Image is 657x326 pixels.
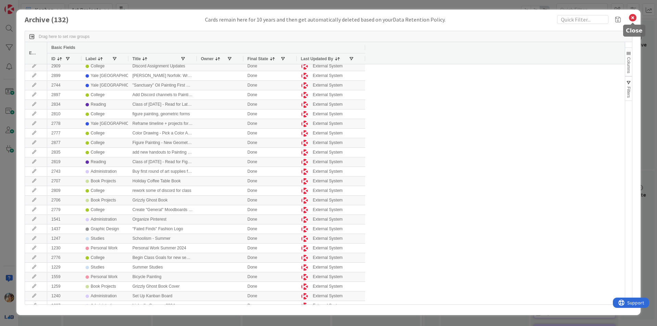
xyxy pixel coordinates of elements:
[128,263,197,272] div: Summer Studies
[301,63,308,70] img: ES
[313,71,343,80] div: External System
[243,90,297,100] div: Done
[313,196,343,205] div: External System
[91,177,116,185] div: Book Projects
[626,27,643,34] h5: Close
[243,167,297,176] div: Done
[243,282,297,291] div: Done
[243,224,297,234] div: Done
[47,177,81,186] div: 2707
[128,291,197,301] div: Set Up Kanban Board
[91,139,105,147] div: College
[313,301,343,310] div: External System
[128,205,197,214] div: Create "General" Moodboards for select classes for the new semester
[39,34,90,39] span: Drag here to set row groups
[128,90,197,100] div: Add Discord channels to Painting I
[47,224,81,234] div: 1437
[301,302,308,310] img: ES
[301,101,308,108] img: ES
[47,263,81,272] div: 1229
[128,157,197,167] div: Class of [DATE] - Read for Figure Painting
[313,81,343,90] div: External System
[47,157,81,167] div: 2819
[243,263,297,272] div: Done
[243,177,297,186] div: Done
[91,148,105,157] div: College
[313,253,343,262] div: External System
[47,62,81,71] div: 2909
[51,56,55,61] span: ID
[128,138,197,147] div: Figure Painting - New Geometric Round + Gestures
[128,215,197,224] div: Organize Pinterest
[47,119,81,128] div: 2778
[128,186,197,195] div: rework some of discord for class
[301,273,308,281] img: ES
[301,245,308,252] img: ES
[91,292,117,300] div: Administration
[128,81,197,90] div: "Sanctuary" Oil Painting First Half
[39,34,90,39] div: Row Groups
[14,1,31,9] span: Support
[313,91,343,99] div: External System
[91,263,104,272] div: Studies
[243,81,297,90] div: Done
[128,71,197,80] div: [PERSON_NAME] Norfolk: Writing the Theme
[313,62,343,70] div: External System
[313,206,343,214] div: External System
[243,272,297,282] div: Done
[47,205,81,214] div: 2779
[313,177,343,185] div: External System
[301,225,308,233] img: ES
[557,15,608,24] input: Quick Filter...
[128,301,197,310] div: LinkedIn Summer 2024
[313,148,343,157] div: External System
[301,130,308,137] img: ES
[91,186,105,195] div: College
[47,100,81,109] div: 2834
[128,100,197,109] div: Class of [DATE] - Read for Late 20th Century
[47,301,81,310] div: 1237
[313,273,343,281] div: External System
[91,129,105,138] div: College
[128,272,197,282] div: Bicycle Painting
[47,196,81,205] div: 2706
[243,157,297,167] div: Done
[243,109,297,119] div: Done
[301,158,308,166] img: ES
[301,178,308,185] img: ES
[243,100,297,109] div: Done
[29,51,36,55] span: Edit
[313,139,343,147] div: External System
[301,120,308,128] img: ES
[301,139,308,147] img: ES
[201,56,214,61] span: Owner
[91,244,117,252] div: Personal Work
[47,148,81,157] div: 2835
[47,138,81,147] div: 2877
[91,91,105,99] div: College
[301,187,308,195] img: ES
[91,253,105,262] div: College
[301,216,308,223] img: ES
[132,56,141,61] span: Title
[91,234,104,243] div: Studies
[301,235,308,243] img: ES
[313,263,343,272] div: External System
[91,100,106,109] div: Reading
[128,167,197,176] div: Buy first round of art supplies for new semester
[128,148,197,157] div: add new handouts to Painting I discord
[47,186,81,195] div: 2809
[128,224,197,234] div: "Fated Finds" Fashion Logo
[47,167,81,176] div: 2743
[313,292,343,300] div: External System
[301,206,308,214] img: ES
[313,234,343,243] div: External System
[128,282,197,291] div: Grizzly Ghost Book Cover
[91,158,106,166] div: Reading
[313,282,343,291] div: External System
[243,196,297,205] div: Done
[51,45,75,50] span: Basic Fields
[313,215,343,224] div: External System
[243,291,297,301] div: Done
[128,62,197,71] div: Discord Assignment Updates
